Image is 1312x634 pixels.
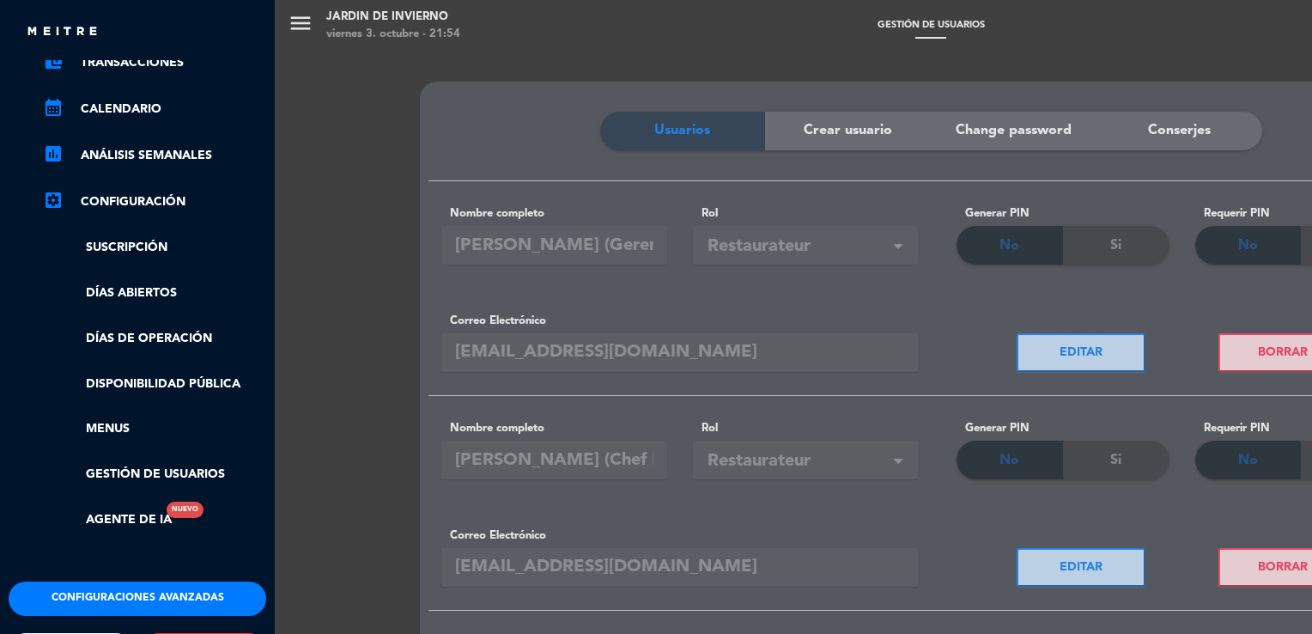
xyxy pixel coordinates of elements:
a: Disponibilidad pública [43,375,266,394]
a: Menus [43,419,266,439]
i: assessment [43,143,64,164]
img: MEITRE [26,26,99,39]
a: Suscripción [43,238,266,258]
a: assessmentANÁLISIS SEMANALES [43,145,266,166]
a: account_balance_walletTransacciones [43,52,266,73]
div: Nuevo [167,502,203,518]
i: settings_applications [43,190,64,210]
i: calendar_month [43,97,64,118]
a: Agente de IANuevo [43,510,172,530]
button: Configuraciones avanzadas [9,582,266,616]
a: Días de Operación [43,329,266,349]
a: Configuración [43,192,266,212]
a: Días abiertos [43,283,266,303]
a: calendar_monthCalendario [43,99,266,119]
a: Gestión de usuarios [43,465,266,485]
i: account_balance_wallet [43,51,64,71]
